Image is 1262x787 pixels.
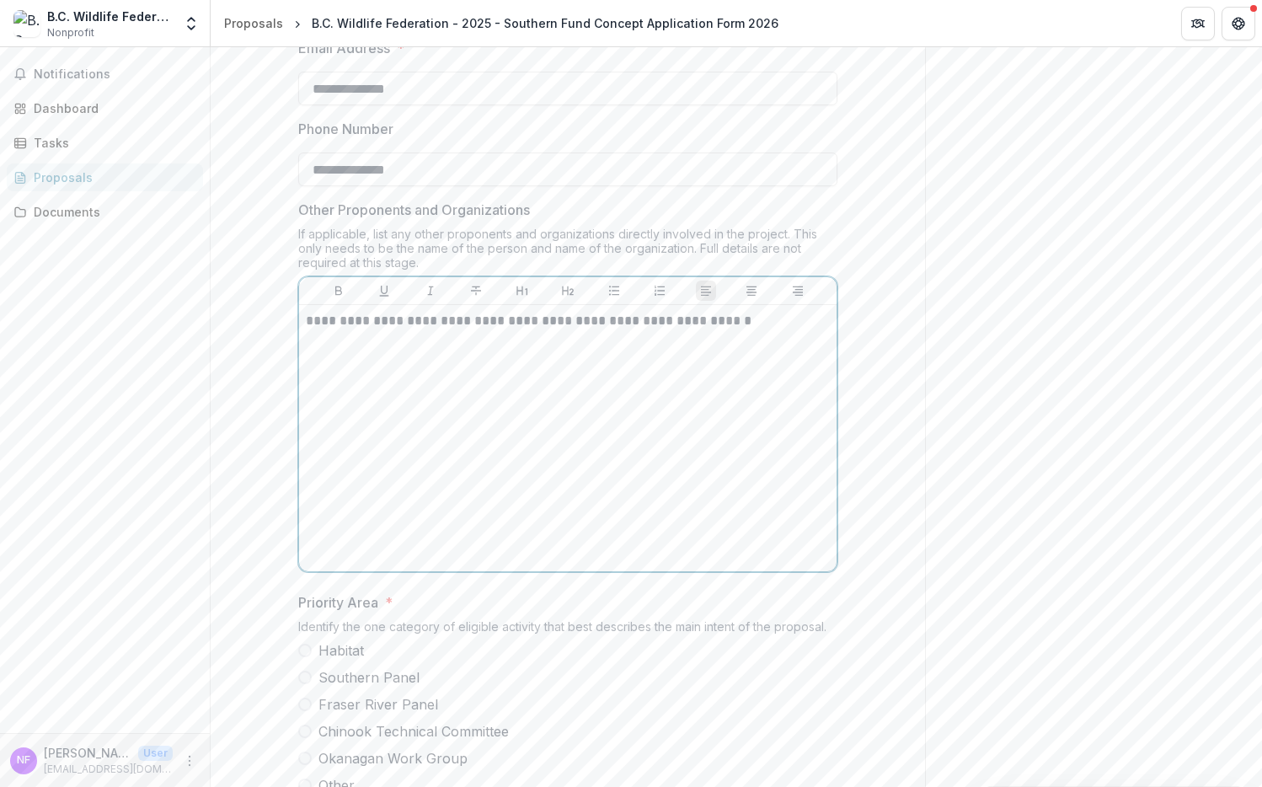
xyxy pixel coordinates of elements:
[298,119,393,139] p: Phone Number
[7,129,203,157] a: Tasks
[420,281,441,301] button: Italicize
[1222,7,1255,40] button: Get Help
[217,11,785,35] nav: breadcrumb
[318,667,420,688] span: Southern Panel
[217,11,290,35] a: Proposals
[558,281,578,301] button: Heading 2
[788,281,808,301] button: Align Right
[318,748,468,768] span: Okanagan Work Group
[466,281,486,301] button: Strike
[1181,7,1215,40] button: Partners
[318,694,438,715] span: Fraser River Panel
[7,94,203,122] a: Dashboard
[650,281,670,301] button: Ordered List
[604,281,624,301] button: Bullet List
[512,281,532,301] button: Heading 1
[329,281,349,301] button: Bold
[7,163,203,191] a: Proposals
[13,10,40,37] img: B.C. Wildlife Federation
[298,200,530,220] p: Other Proponents and Organizations
[34,169,190,186] div: Proposals
[318,640,364,661] span: Habitat
[47,25,94,40] span: Nonprofit
[741,281,762,301] button: Align Center
[318,721,509,741] span: Chinook Technical Committee
[298,38,390,58] p: Email Address
[179,751,200,771] button: More
[138,746,173,761] p: User
[34,203,190,221] div: Documents
[696,281,716,301] button: Align Left
[34,99,190,117] div: Dashboard
[298,592,378,613] p: Priority Area
[7,198,203,226] a: Documents
[312,14,778,32] div: B.C. Wildlife Federation - 2025 - Southern Fund Concept Application Form 2026
[34,134,190,152] div: Tasks
[34,67,196,82] span: Notifications
[44,744,131,762] p: [PERSON_NAME]
[179,7,203,40] button: Open entity switcher
[17,755,30,766] div: Neil Fletcher
[7,61,203,88] button: Notifications
[224,14,283,32] div: Proposals
[298,619,837,640] div: Identify the one category of eligible activity that best describes the main intent of the proposal.
[44,762,173,777] p: [EMAIL_ADDRESS][DOMAIN_NAME]
[298,227,837,276] div: If applicable, list any other proponents and organizations directly involved in the project. This...
[374,281,394,301] button: Underline
[47,8,173,25] div: B.C. Wildlife Federation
